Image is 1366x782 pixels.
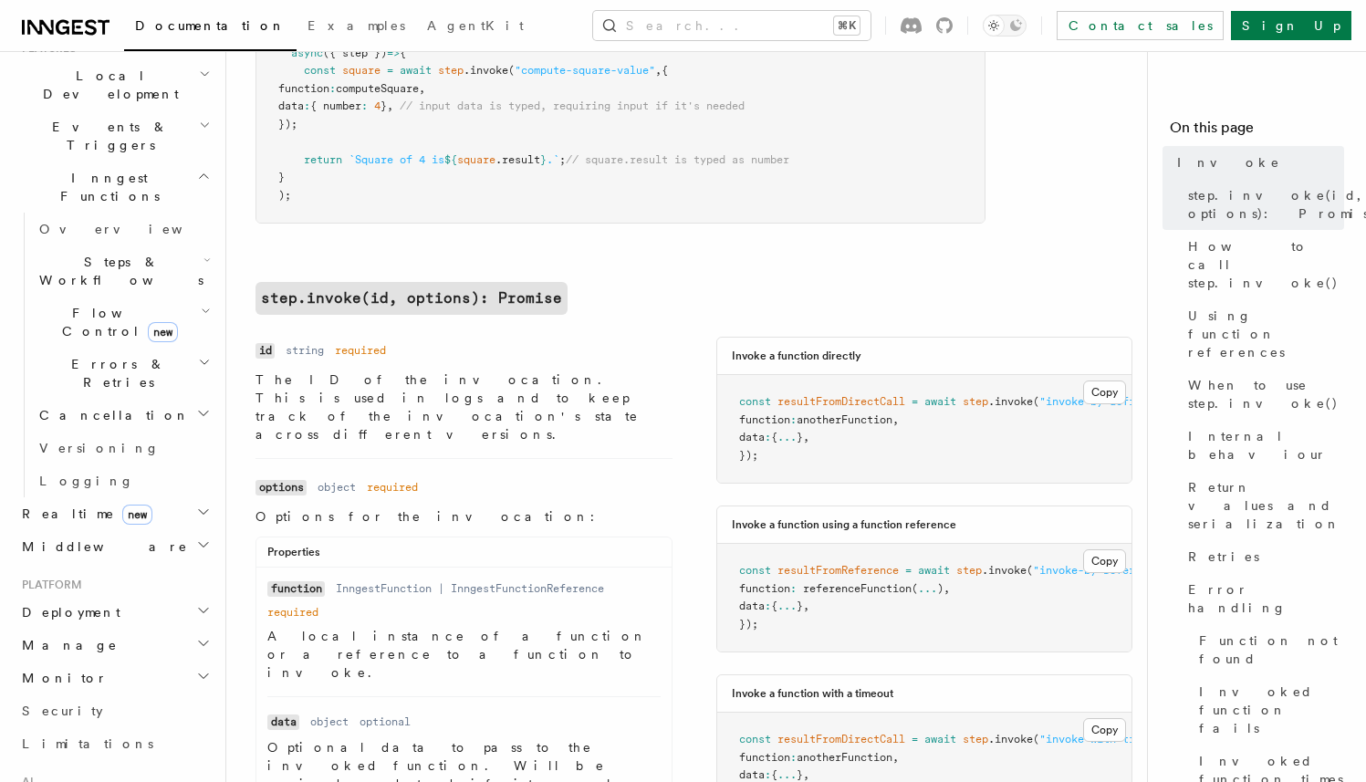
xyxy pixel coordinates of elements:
span: Flow Control [32,304,201,340]
span: ( [1033,733,1039,746]
span: , [803,431,809,443]
span: const [304,64,336,77]
span: }); [739,618,758,631]
span: = [912,395,918,408]
span: const [739,733,771,746]
a: When to use step.invoke() [1181,369,1344,420]
a: Retries [1181,540,1344,573]
span: Cancellation [32,406,190,424]
span: resultFromReference [777,564,899,577]
span: } [381,99,387,112]
a: step.invoke(id, options): Promise [1181,179,1344,230]
span: square [457,153,495,166]
span: { [771,768,777,781]
p: Options for the invocation: [255,507,673,526]
span: Versioning [39,441,160,455]
span: anotherFunction [797,751,892,764]
a: Contact sales [1057,11,1224,40]
a: Internal behaviour [1181,420,1344,471]
span: Error handling [1188,580,1344,617]
span: data [739,431,765,443]
span: Errors & Retries [32,355,198,391]
button: Steps & Workflows [32,245,214,297]
span: Overview [39,222,227,236]
span: ; [559,153,566,166]
span: : [790,751,797,764]
a: Documentation [124,5,297,51]
a: Limitations [15,727,214,760]
span: Internal behaviour [1188,427,1344,464]
span: ... [777,431,797,443]
span: = [905,564,912,577]
button: Copy [1083,549,1126,573]
span: } [540,153,547,166]
a: Security [15,694,214,727]
span: Using function references [1188,307,1344,361]
span: ( [912,582,918,595]
span: Inngest Functions [15,169,197,205]
span: ( [1027,564,1033,577]
span: => [387,47,400,59]
span: : [329,82,336,95]
span: const [739,395,771,408]
kbd: ⌘K [834,16,860,35]
button: Cancellation [32,399,214,432]
span: new [122,505,152,525]
span: Examples [308,18,405,33]
span: data [739,768,765,781]
a: Versioning [32,432,214,464]
span: .invoke [988,733,1033,746]
span: Platform [15,578,82,592]
span: Return values and serialization [1188,478,1344,533]
span: When to use step.invoke() [1188,376,1344,412]
dd: required [267,605,318,620]
span: ); [278,189,291,202]
button: Local Development [15,59,214,110]
a: Sign Up [1231,11,1351,40]
span: Documentation [135,18,286,33]
div: Properties [256,545,672,568]
span: function [739,751,790,764]
p: The ID of the invocation. This is used in logs and to keep track of the invocation's state across... [255,370,673,443]
dd: InngestFunction | InngestFunctionReference [336,581,604,596]
span: Deployment [15,603,120,621]
span: await [400,64,432,77]
span: // square.result is typed as number [566,153,789,166]
a: Using function references [1181,299,1344,369]
span: } [797,600,803,612]
h3: Invoke a function directly [732,349,861,363]
span: Function not found [1199,631,1344,668]
a: Logging [32,464,214,497]
span: Invoke [1177,153,1280,172]
span: function [278,82,329,95]
a: AgentKit [416,5,535,49]
span: : [765,431,771,443]
code: data [267,714,299,730]
span: .invoke [464,64,508,77]
span: Security [22,704,103,718]
a: How to call step.invoke() [1181,230,1344,299]
span: "compute-square-value" [515,64,655,77]
span: Retries [1188,547,1259,566]
span: , [803,768,809,781]
span: Local Development [15,67,199,103]
span: : [765,768,771,781]
span: }); [739,449,758,462]
span: .invoke [982,564,1027,577]
span: : [765,600,771,612]
button: Copy [1083,381,1126,404]
span: resultFromDirectCall [777,733,905,746]
span: function [739,413,790,426]
p: A local instance of a function or a reference to a function to invoke. [267,627,661,682]
dd: string [286,343,324,358]
span: , [655,64,662,77]
button: Realtimenew [15,497,214,530]
span: "invoke-by-reference" [1033,564,1167,577]
dd: object [318,480,356,495]
div: Inngest Functions [15,213,214,497]
code: options [255,480,307,495]
span: step [963,733,988,746]
a: Invoke [1170,146,1344,179]
a: step.invoke(id, options): Promise [255,282,568,315]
